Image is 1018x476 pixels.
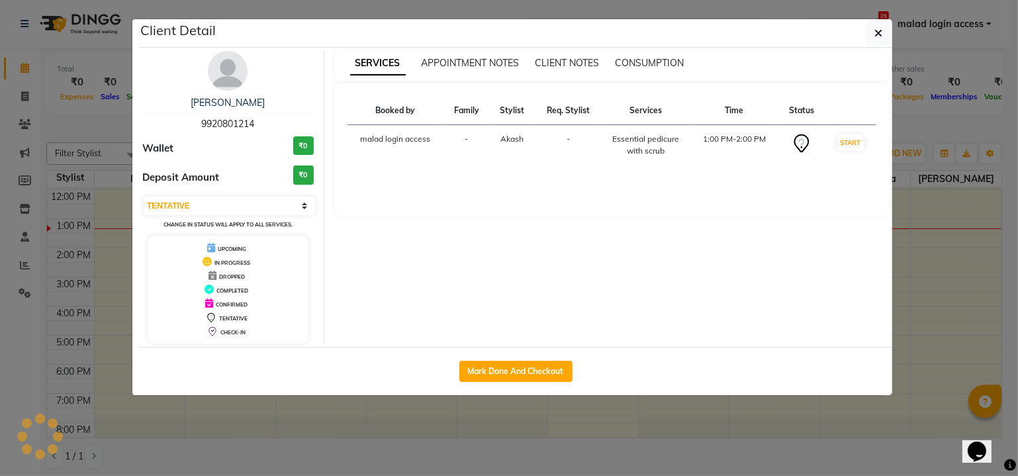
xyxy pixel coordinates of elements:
[219,273,245,280] span: DROPPED
[609,133,682,157] div: Essential pedicure with scrub
[191,97,265,109] a: [PERSON_NAME]
[216,301,248,308] span: CONFIRMED
[347,125,444,166] td: malad login access
[201,118,254,130] span: 9920801214
[422,57,520,69] span: APPOINTMENT NOTES
[535,97,601,125] th: Req. Stylist
[293,166,314,185] h3: ₹0
[208,51,248,91] img: avatar
[214,260,250,266] span: IN PROGRESS
[616,57,684,69] span: CONSUMPTION
[443,125,490,166] td: -
[443,97,490,125] th: Family
[837,134,864,151] button: START
[293,136,314,156] h3: ₹0
[690,125,778,166] td: 1:00 PM-2:00 PM
[962,423,1005,463] iframe: chat widget
[163,221,293,228] small: Change in status will apply to all services.
[142,141,173,156] span: Wallet
[220,329,246,336] span: CHECK-IN
[501,134,524,144] span: Akash
[218,246,246,252] span: UPCOMING
[347,97,444,125] th: Booked by
[778,97,825,125] th: Status
[142,170,219,185] span: Deposit Amount
[140,21,216,40] h5: Client Detail
[490,97,535,125] th: Stylist
[535,125,601,166] td: -
[459,361,573,382] button: Mark Done And Checkout
[535,57,600,69] span: CLIENT NOTES
[219,315,248,322] span: TENTATIVE
[690,97,778,125] th: Time
[350,52,406,75] span: SERVICES
[601,97,690,125] th: Services
[216,287,248,294] span: COMPLETED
